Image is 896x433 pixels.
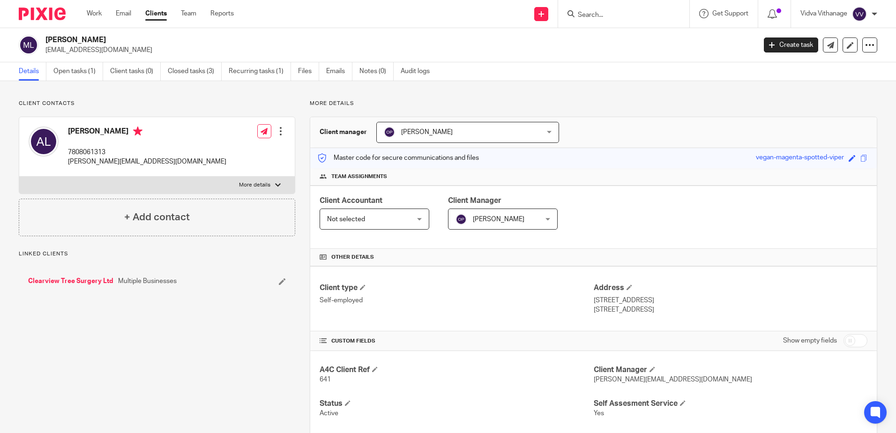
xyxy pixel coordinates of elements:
[320,197,382,204] span: Client Accountant
[320,296,593,305] p: Self-employed
[577,11,661,20] input: Search
[116,9,131,18] a: Email
[320,376,331,383] span: 641
[384,127,395,138] img: svg%3E
[401,62,437,81] a: Audit logs
[168,62,222,81] a: Closed tasks (3)
[473,216,524,223] span: [PERSON_NAME]
[331,173,387,180] span: Team assignments
[327,216,365,223] span: Not selected
[320,337,593,345] h4: CUSTOM FIELDS
[118,276,177,286] span: Multiple Businesses
[45,35,609,45] h2: [PERSON_NAME]
[68,127,226,138] h4: [PERSON_NAME]
[133,127,142,136] i: Primary
[756,153,844,164] div: vegan-magenta-spotted-viper
[53,62,103,81] a: Open tasks (1)
[448,197,501,204] span: Client Manager
[320,283,593,293] h4: Client type
[320,410,338,417] span: Active
[401,129,453,135] span: [PERSON_NAME]
[712,10,748,17] span: Get Support
[19,250,295,258] p: Linked clients
[298,62,319,81] a: Files
[852,7,867,22] img: svg%3E
[239,181,270,189] p: More details
[229,62,291,81] a: Recurring tasks (1)
[310,100,877,107] p: More details
[594,283,867,293] h4: Address
[124,210,190,224] h4: + Add contact
[594,410,604,417] span: Yes
[19,62,46,81] a: Details
[68,157,226,166] p: [PERSON_NAME][EMAIL_ADDRESS][DOMAIN_NAME]
[28,276,113,286] a: Clearview Tree Surgery Ltd
[594,399,867,409] h4: Self Assesment Service
[455,214,467,225] img: svg%3E
[19,35,38,55] img: svg%3E
[19,7,66,20] img: Pixie
[800,9,847,18] p: Vidva Vithanage
[320,399,593,409] h4: Status
[320,127,367,137] h3: Client manager
[145,9,167,18] a: Clients
[181,9,196,18] a: Team
[359,62,394,81] a: Notes (0)
[210,9,234,18] a: Reports
[317,153,479,163] p: Master code for secure communications and files
[19,100,295,107] p: Client contacts
[594,365,867,375] h4: Client Manager
[320,365,593,375] h4: A4C Client Ref
[783,336,837,345] label: Show empty fields
[594,305,867,314] p: [STREET_ADDRESS]
[764,37,818,52] a: Create task
[331,254,374,261] span: Other details
[45,45,750,55] p: [EMAIL_ADDRESS][DOMAIN_NAME]
[110,62,161,81] a: Client tasks (0)
[594,376,752,383] span: [PERSON_NAME][EMAIL_ADDRESS][DOMAIN_NAME]
[326,62,352,81] a: Emails
[68,148,226,157] p: 7808061313
[29,127,59,157] img: svg%3E
[594,296,867,305] p: [STREET_ADDRESS]
[87,9,102,18] a: Work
